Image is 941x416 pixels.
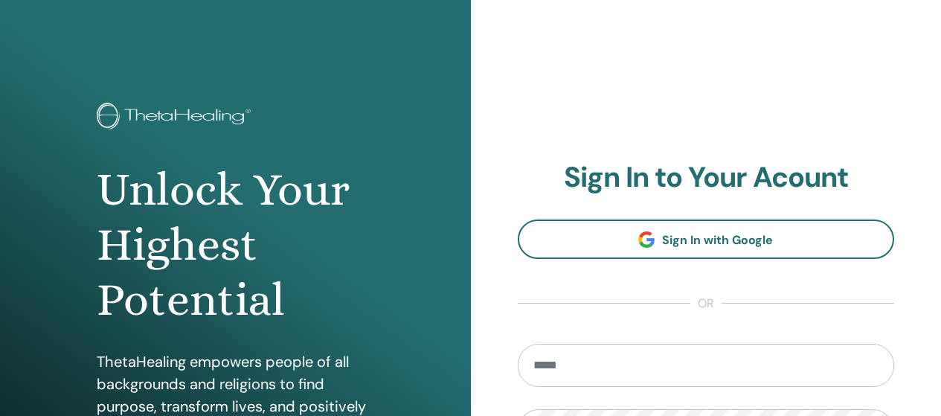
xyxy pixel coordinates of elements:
[518,161,895,195] h2: Sign In to Your Acount
[662,232,773,248] span: Sign In with Google
[518,220,895,259] a: Sign In with Google
[97,162,373,328] h1: Unlock Your Highest Potential
[690,295,722,313] span: or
